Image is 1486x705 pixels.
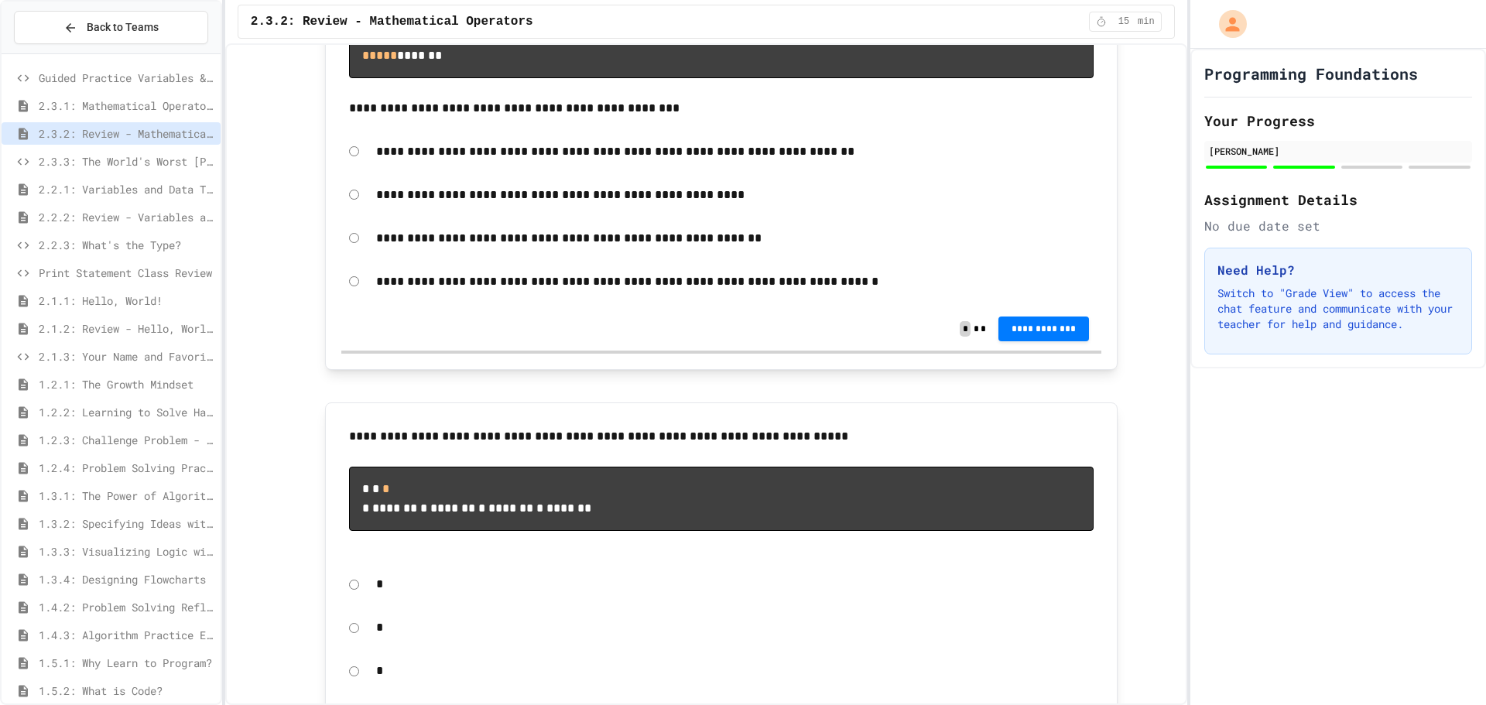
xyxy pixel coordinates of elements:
[39,655,214,671] span: 1.5.1: Why Learn to Program?
[39,70,214,86] span: Guided Practice Variables & Data Types
[1204,217,1472,235] div: No due date set
[39,432,214,448] span: 1.2.3: Challenge Problem - The Bridge
[1204,63,1418,84] h1: Programming Foundations
[39,376,214,392] span: 1.2.1: The Growth Mindset
[39,543,214,560] span: 1.3.3: Visualizing Logic with Flowcharts
[39,515,214,532] span: 1.3.2: Specifying Ideas with Pseudocode
[1204,110,1472,132] h2: Your Progress
[1111,15,1136,28] span: 15
[39,125,214,142] span: 2.3.2: Review - Mathematical Operators
[39,683,214,699] span: 1.5.2: What is Code?
[39,488,214,504] span: 1.3.1: The Power of Algorithms
[39,98,214,114] span: 2.3.1: Mathematical Operators
[39,153,214,169] span: 2.3.3: The World's Worst [PERSON_NAME] Market
[39,320,214,337] span: 2.1.2: Review - Hello, World!
[39,209,214,225] span: 2.2.2: Review - Variables and Data Types
[39,627,214,643] span: 1.4.3: Algorithm Practice Exercises
[1138,15,1155,28] span: min
[39,404,214,420] span: 1.2.2: Learning to Solve Hard Problems
[39,181,214,197] span: 2.2.1: Variables and Data Types
[1204,189,1472,210] h2: Assignment Details
[39,599,214,615] span: 1.4.2: Problem Solving Reflection
[251,12,533,31] span: 2.3.2: Review - Mathematical Operators
[39,265,214,281] span: Print Statement Class Review
[39,348,214,364] span: 2.1.3: Your Name and Favorite Movie
[39,237,214,253] span: 2.2.3: What's the Type?
[1217,261,1459,279] h3: Need Help?
[39,571,214,587] span: 1.3.4: Designing Flowcharts
[1203,6,1251,42] div: My Account
[39,460,214,476] span: 1.2.4: Problem Solving Practice
[1217,286,1459,332] p: Switch to "Grade View" to access the chat feature and communicate with your teacher for help and ...
[14,11,208,44] button: Back to Teams
[1209,144,1467,158] div: [PERSON_NAME]
[87,19,159,36] span: Back to Teams
[39,293,214,309] span: 2.1.1: Hello, World!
